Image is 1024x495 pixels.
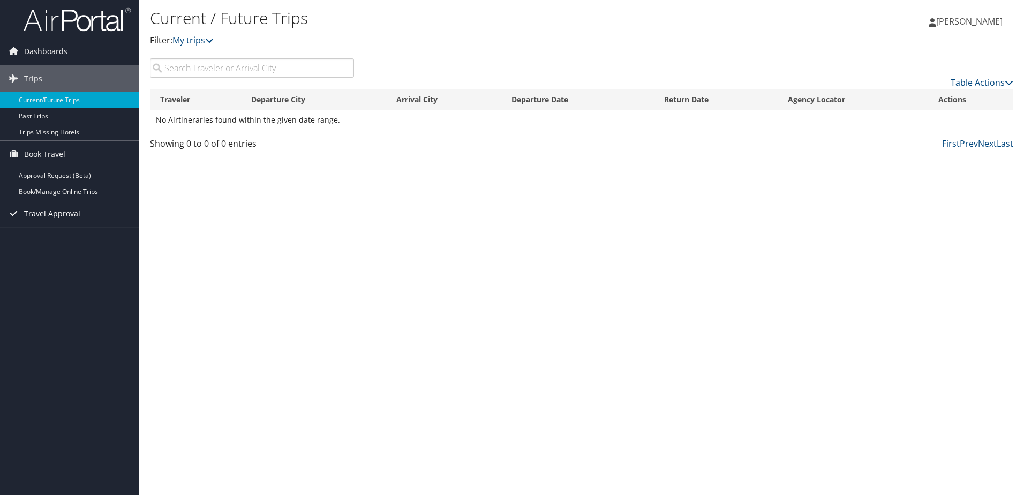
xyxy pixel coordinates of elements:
[942,138,960,149] a: First
[951,77,1013,88] a: Table Actions
[778,89,929,110] th: Agency Locator: activate to sort column ascending
[150,137,354,155] div: Showing 0 to 0 of 0 entries
[387,89,502,110] th: Arrival City: activate to sort column ascending
[24,65,42,92] span: Trips
[24,141,65,168] span: Book Travel
[502,89,654,110] th: Departure Date: activate to sort column descending
[960,138,978,149] a: Prev
[150,110,1013,130] td: No Airtineraries found within the given date range.
[150,58,354,78] input: Search Traveler or Arrival City
[936,16,1003,27] span: [PERSON_NAME]
[242,89,387,110] th: Departure City: activate to sort column ascending
[24,7,131,32] img: airportal-logo.png
[654,89,778,110] th: Return Date: activate to sort column ascending
[24,200,80,227] span: Travel Approval
[150,89,242,110] th: Traveler: activate to sort column ascending
[929,5,1013,37] a: [PERSON_NAME]
[172,34,214,46] a: My trips
[150,34,726,48] p: Filter:
[997,138,1013,149] a: Last
[929,89,1013,110] th: Actions
[150,7,726,29] h1: Current / Future Trips
[978,138,997,149] a: Next
[24,38,67,65] span: Dashboards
